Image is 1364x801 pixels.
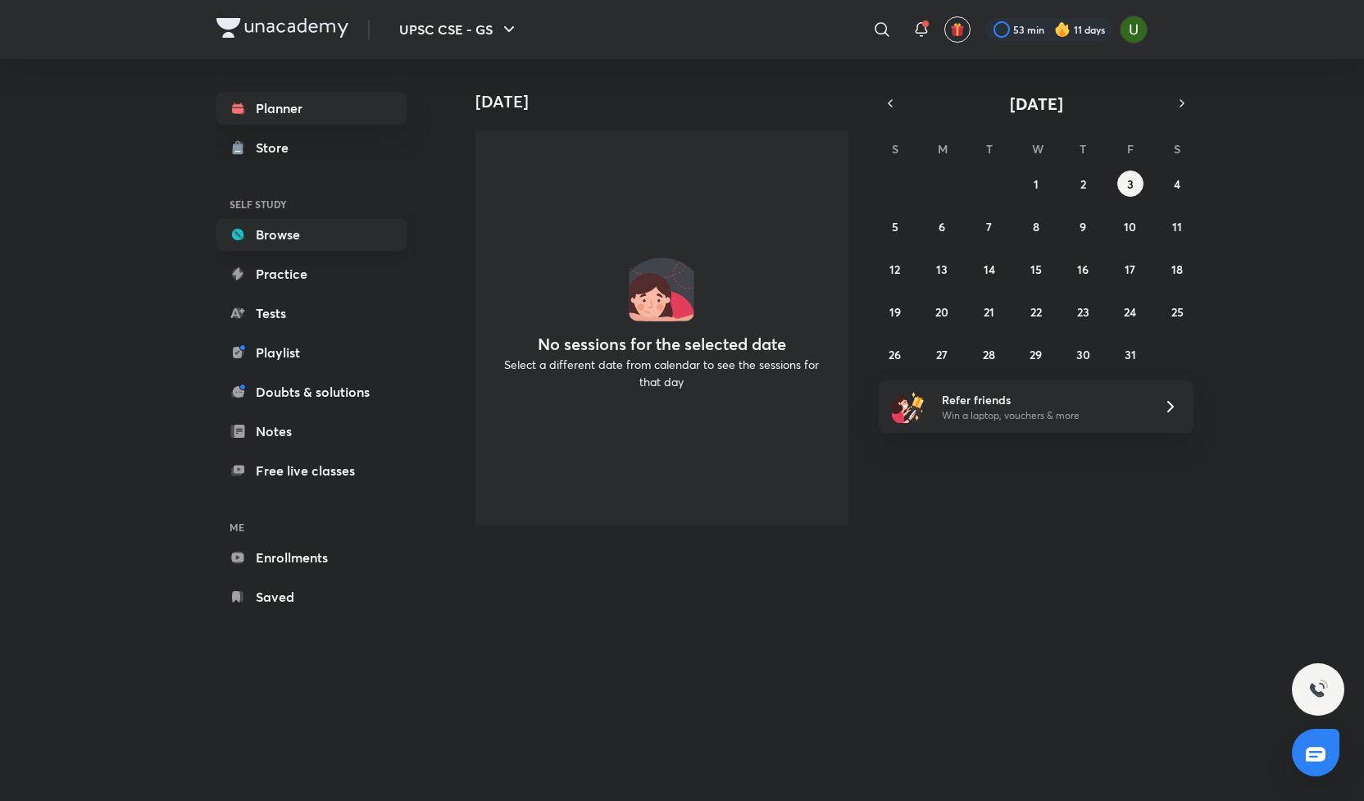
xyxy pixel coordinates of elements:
[1030,262,1042,277] abbr: October 15, 2025
[983,347,995,362] abbr: October 28, 2025
[976,298,1003,325] button: October 21, 2025
[256,138,298,157] div: Store
[1124,304,1136,320] abbr: October 24, 2025
[1117,341,1143,367] button: October 31, 2025
[1127,141,1134,157] abbr: Friday
[984,262,995,277] abbr: October 14, 2025
[1023,298,1049,325] button: October 22, 2025
[216,541,407,574] a: Enrollments
[216,336,407,369] a: Playlist
[216,513,407,541] h6: ME
[889,304,901,320] abbr: October 19, 2025
[216,297,407,330] a: Tests
[1034,176,1039,192] abbr: October 1, 2025
[1171,262,1183,277] abbr: October 18, 2025
[216,580,407,613] a: Saved
[1117,213,1143,239] button: October 10, 2025
[1080,141,1086,157] abbr: Thursday
[1070,298,1096,325] button: October 23, 2025
[889,347,901,362] abbr: October 26, 2025
[1077,304,1089,320] abbr: October 23, 2025
[1030,347,1042,362] abbr: October 29, 2025
[942,391,1143,408] h6: Refer friends
[1172,219,1182,234] abbr: October 11, 2025
[1125,347,1136,362] abbr: October 31, 2025
[1171,304,1184,320] abbr: October 25, 2025
[939,219,945,234] abbr: October 6, 2025
[1023,256,1049,282] button: October 15, 2025
[216,92,407,125] a: Planner
[1033,219,1039,234] abbr: October 8, 2025
[1023,341,1049,367] button: October 29, 2025
[929,298,955,325] button: October 20, 2025
[936,262,948,277] abbr: October 13, 2025
[1164,256,1190,282] button: October 18, 2025
[1117,256,1143,282] button: October 17, 2025
[1124,219,1136,234] abbr: October 10, 2025
[882,298,908,325] button: October 19, 2025
[986,141,993,157] abbr: Tuesday
[882,256,908,282] button: October 12, 2025
[216,454,407,487] a: Free live classes
[475,92,861,112] h4: [DATE]
[942,408,1143,423] p: Win a laptop, vouchers & more
[882,341,908,367] button: October 26, 2025
[1174,141,1180,157] abbr: Saturday
[1023,171,1049,197] button: October 1, 2025
[1164,171,1190,197] button: October 4, 2025
[1076,347,1090,362] abbr: October 30, 2025
[216,18,348,38] img: Company Logo
[1117,298,1143,325] button: October 24, 2025
[1080,176,1086,192] abbr: October 2, 2025
[1117,171,1143,197] button: October 3, 2025
[892,219,898,234] abbr: October 5, 2025
[976,341,1003,367] button: October 28, 2025
[1308,680,1328,699] img: ttu
[1032,141,1043,157] abbr: Wednesday
[1164,213,1190,239] button: October 11, 2025
[538,335,786,354] h4: No sessions for the selected date
[1023,213,1049,239] button: October 8, 2025
[1070,213,1096,239] button: October 9, 2025
[936,347,948,362] abbr: October 27, 2025
[495,356,828,390] p: Select a different date from calendar to see the sessions for that day
[944,16,971,43] button: avatar
[629,256,694,321] img: No events
[216,190,407,218] h6: SELF STUDY
[1054,21,1071,38] img: streak
[1125,262,1135,277] abbr: October 17, 2025
[950,22,965,37] img: avatar
[929,213,955,239] button: October 6, 2025
[216,415,407,448] a: Notes
[882,213,908,239] button: October 5, 2025
[216,18,348,42] a: Company Logo
[216,375,407,408] a: Doubts & solutions
[216,257,407,290] a: Practice
[929,341,955,367] button: October 27, 2025
[889,262,900,277] abbr: October 12, 2025
[976,256,1003,282] button: October 14, 2025
[935,304,948,320] abbr: October 20, 2025
[1010,93,1063,115] span: [DATE]
[892,390,925,423] img: referral
[938,141,948,157] abbr: Monday
[976,213,1003,239] button: October 7, 2025
[1174,176,1180,192] abbr: October 4, 2025
[216,218,407,251] a: Browse
[984,304,994,320] abbr: October 21, 2025
[1127,176,1134,192] abbr: October 3, 2025
[1070,171,1096,197] button: October 2, 2025
[1070,256,1096,282] button: October 16, 2025
[1030,304,1042,320] abbr: October 22, 2025
[902,92,1171,115] button: [DATE]
[1164,298,1190,325] button: October 25, 2025
[216,131,407,164] a: Store
[986,219,992,234] abbr: October 7, 2025
[892,141,898,157] abbr: Sunday
[929,256,955,282] button: October 13, 2025
[1077,262,1089,277] abbr: October 16, 2025
[389,13,529,46] button: UPSC CSE - GS
[1080,219,1086,234] abbr: October 9, 2025
[1070,341,1096,367] button: October 30, 2025
[1120,16,1148,43] img: Aishwary Kumar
